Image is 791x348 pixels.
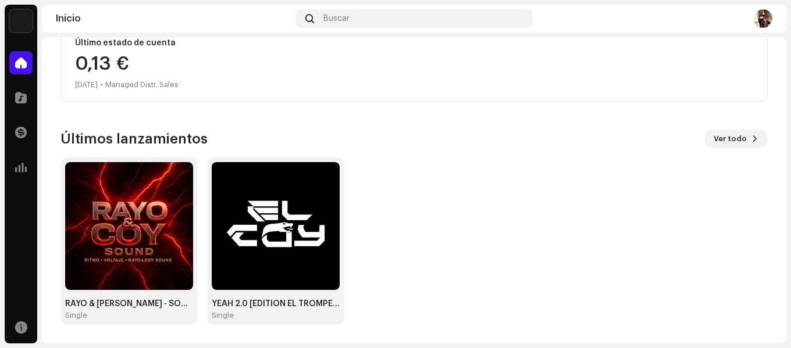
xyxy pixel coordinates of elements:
[65,311,87,320] div: Single
[323,14,350,23] span: Buscar
[60,130,208,148] h3: Últimos lanzamientos
[75,38,753,48] div: Último estado de cuenta
[754,9,772,28] img: 48f0125a-d876-4644-9c91-de3238933339
[56,14,291,23] div: Inicio
[212,299,340,308] div: YEAH 2.0 [EDITION EL TROMPETEO]
[100,78,103,92] div: •
[65,299,193,308] div: RAYO & [PERSON_NAME] - SOUND
[714,127,747,150] span: Ver todo
[212,162,340,290] img: f65b7923-e7e2-4791-b515-8098cf78ef8d
[60,28,768,102] re-o-card-value: Último estado de cuenta
[704,130,768,148] button: Ver todo
[9,9,33,33] img: 297a105e-aa6c-4183-9ff4-27133c00f2e2
[105,78,179,92] div: Managed Distr. Sales
[65,162,193,290] img: ea25e14e-edba-4e21-9726-d0b51c347588
[75,78,98,92] div: [DATE]
[212,311,234,320] div: Single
